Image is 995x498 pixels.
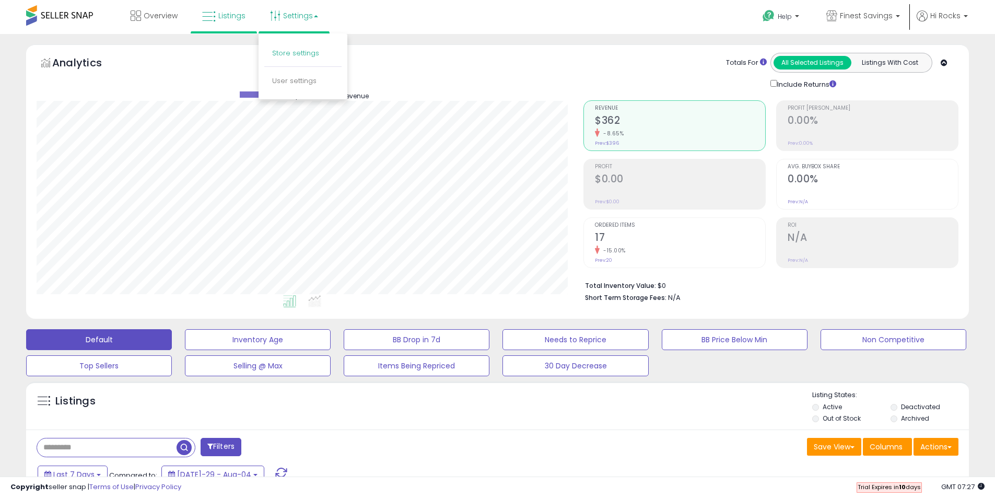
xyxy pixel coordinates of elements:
[941,482,985,492] span: 2025-08-12 07:27 GMT
[502,355,648,376] button: 30 Day Decrease
[788,257,808,263] small: Prev: N/A
[901,402,940,411] label: Deactivated
[26,329,172,350] button: Default
[840,10,893,21] span: Finest Savings
[788,173,958,187] h2: 0.00%
[774,56,851,70] button: All Selected Listings
[585,281,656,290] b: Total Inventory Value:
[823,402,842,411] label: Active
[595,199,619,205] small: Prev: $0.00
[201,438,241,456] button: Filters
[344,355,489,376] button: Items Being Repriced
[53,469,95,480] span: Last 7 Days
[788,114,958,129] h2: 0.00%
[585,279,951,291] li: $0
[858,483,921,491] span: Trial Expires in days
[726,58,767,68] div: Totals For
[870,442,903,452] span: Columns
[161,466,264,483] button: [DATE]-29 - Aug-04
[662,329,807,350] button: BB Price Below Min
[595,114,765,129] h2: $362
[344,329,489,350] button: BB Drop in 7d
[177,469,251,480] span: [DATE]-29 - Aug-04
[595,164,765,170] span: Profit
[763,78,849,90] div: Include Returns
[930,10,961,21] span: Hi Rocks
[788,164,958,170] span: Avg. Buybox Share
[109,470,157,480] span: Compared to:
[812,390,969,400] p: Listing States:
[595,140,619,146] small: Prev: $396
[272,48,319,58] a: Store settings
[821,329,966,350] button: Non Competitive
[135,482,181,492] a: Privacy Policy
[52,55,122,73] h5: Analytics
[778,12,792,21] span: Help
[807,438,861,456] button: Save View
[10,482,181,492] div: seller snap | |
[851,56,929,70] button: Listings With Cost
[914,438,958,456] button: Actions
[185,355,331,376] button: Selling @ Max
[600,130,624,137] small: -8.65%
[595,173,765,187] h2: $0.00
[668,293,681,303] span: N/A
[595,223,765,228] span: Ordered Items
[762,9,775,22] i: Get Help
[901,414,929,423] label: Archived
[595,231,765,246] h2: 17
[342,91,369,100] span: Revenue
[788,223,958,228] span: ROI
[788,199,808,205] small: Prev: N/A
[38,466,108,483] button: Last 7 Days
[185,329,331,350] button: Inventory Age
[89,482,134,492] a: Terms of Use
[600,247,626,254] small: -15.00%
[502,329,648,350] button: Needs to Reprice
[788,231,958,246] h2: N/A
[899,483,906,491] b: 10
[144,10,178,21] span: Overview
[272,76,317,86] a: User settings
[754,2,810,34] a: Help
[595,257,612,263] small: Prev: 20
[788,106,958,111] span: Profit [PERSON_NAME]
[863,438,912,456] button: Columns
[55,394,96,409] h5: Listings
[595,106,765,111] span: Revenue
[823,414,861,423] label: Out of Stock
[917,10,968,34] a: Hi Rocks
[10,482,49,492] strong: Copyright
[218,10,245,21] span: Listings
[788,140,813,146] small: Prev: 0.00%
[585,293,666,302] b: Short Term Storage Fees:
[26,355,172,376] button: Top Sellers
